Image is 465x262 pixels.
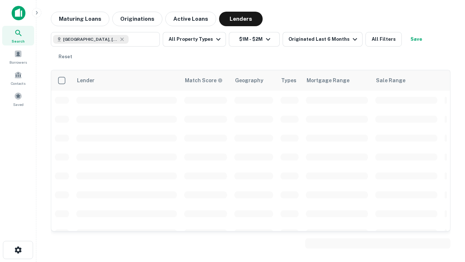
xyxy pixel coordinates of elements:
[429,180,465,215] iframe: Chat Widget
[54,49,77,64] button: Reset
[163,32,226,47] button: All Property Types
[73,70,181,91] th: Lender
[63,36,118,43] span: [GEOGRAPHIC_DATA], [GEOGRAPHIC_DATA], [GEOGRAPHIC_DATA]
[11,80,25,86] span: Contacts
[2,26,34,45] a: Search
[2,89,34,109] a: Saved
[376,76,405,85] div: Sale Range
[9,59,27,65] span: Borrowers
[2,68,34,88] a: Contacts
[277,70,302,91] th: Types
[235,76,263,85] div: Geography
[283,32,363,47] button: Originated Last 6 Months
[165,12,216,26] button: Active Loans
[13,102,24,107] span: Saved
[405,32,428,47] button: Save your search to get updates of matches that match your search criteria.
[229,32,280,47] button: $1M - $2M
[281,76,296,85] div: Types
[185,76,221,84] h6: Match Score
[307,76,349,85] div: Mortgage Range
[2,47,34,67] a: Borrowers
[112,12,162,26] button: Originations
[372,70,441,91] th: Sale Range
[181,70,231,91] th: Capitalize uses an advanced AI algorithm to match your search with the best lender. The match sco...
[77,76,94,85] div: Lender
[365,32,402,47] button: All Filters
[231,70,277,91] th: Geography
[12,38,25,44] span: Search
[219,12,263,26] button: Lenders
[185,76,223,84] div: Capitalize uses an advanced AI algorithm to match your search with the best lender. The match sco...
[288,35,359,44] div: Originated Last 6 Months
[302,70,372,91] th: Mortgage Range
[51,12,109,26] button: Maturing Loans
[12,6,25,20] img: capitalize-icon.png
